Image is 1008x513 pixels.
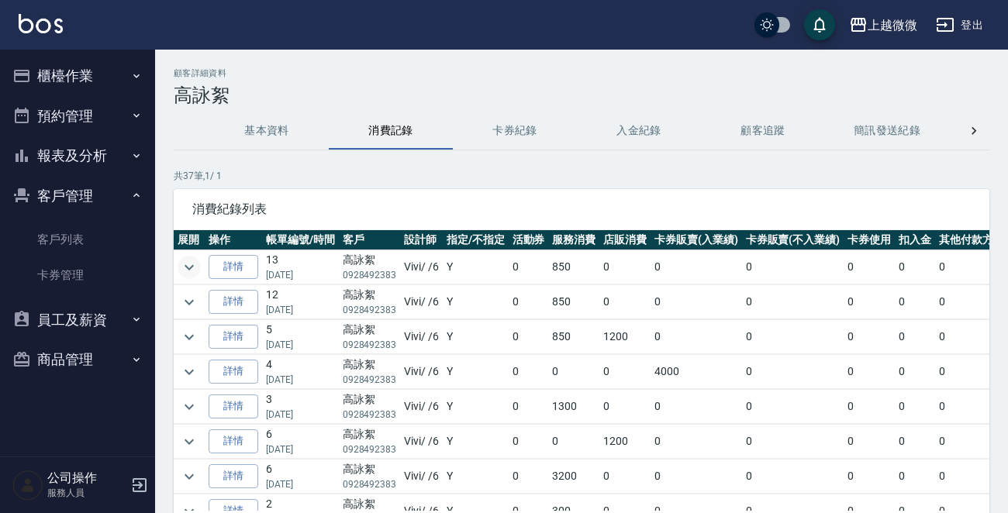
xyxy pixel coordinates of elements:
button: 入金紀錄 [577,112,701,150]
td: 6 [262,460,339,494]
th: 卡券販賣(不入業績) [742,230,844,250]
td: 0 [895,285,935,319]
td: 0 [742,390,844,424]
p: 0928492383 [343,268,397,282]
a: 詳情 [209,464,258,488]
div: 上越微微 [868,15,917,35]
td: 0 [742,285,844,319]
td: 0 [742,425,844,459]
td: 4000 [651,355,742,389]
button: 櫃檯作業 [6,56,149,96]
td: 0 [651,425,742,459]
td: Vivi / /6 [400,320,443,354]
p: 0928492383 [343,408,397,422]
td: 0 [651,285,742,319]
td: 0 [651,250,742,284]
button: expand row [178,256,201,279]
td: 3 [262,390,339,424]
button: 員工及薪資 [6,300,149,340]
th: 卡券販賣(入業績) [651,230,742,250]
a: 詳情 [209,429,258,453]
td: Vivi / /6 [400,250,443,284]
td: 0 [509,320,549,354]
td: 850 [548,320,599,354]
a: 詳情 [209,325,258,349]
td: 0 [844,320,895,354]
th: 設計師 [400,230,443,250]
button: 基本資料 [205,112,329,150]
td: 高詠絮 [339,425,401,459]
button: 上越微微 [843,9,923,41]
p: 服務人員 [47,486,126,500]
td: 0 [895,460,935,494]
th: 指定/不指定 [443,230,509,250]
td: 0 [599,390,651,424]
td: 0 [599,355,651,389]
button: expand row [178,360,201,384]
td: 0 [509,425,549,459]
a: 詳情 [209,394,258,418]
th: 客戶 [339,230,401,250]
button: expand row [178,395,201,418]
td: Y [443,355,509,389]
td: 0 [844,425,895,459]
td: 0 [651,460,742,494]
td: 1200 [599,320,651,354]
th: 操作 [205,230,262,250]
td: 0 [844,250,895,284]
th: 服務消費 [548,230,599,250]
p: 0928492383 [343,373,397,387]
td: 0 [509,460,549,494]
p: 共 37 筆, 1 / 1 [174,169,989,183]
p: 0928492383 [343,338,397,352]
td: 0 [599,285,651,319]
p: [DATE] [266,338,335,352]
p: [DATE] [266,442,335,456]
span: 消費紀錄列表 [192,201,971,217]
th: 帳單編號/時間 [262,230,339,250]
a: 客戶列表 [6,222,149,257]
td: 0 [742,460,844,494]
td: 0 [895,250,935,284]
td: 0 [935,250,1008,284]
td: 0 [509,285,549,319]
h2: 顧客詳細資料 [174,68,989,78]
p: [DATE] [266,408,335,422]
td: 高詠絮 [339,390,401,424]
td: Vivi / /6 [400,460,443,494]
td: Vivi / /6 [400,425,443,459]
p: [DATE] [266,477,335,491]
h3: 高詠絮 [174,84,989,106]
td: 高詠絮 [339,355,401,389]
td: 12 [262,285,339,319]
button: 商品管理 [6,339,149,380]
p: 0928492383 [343,477,397,491]
th: 店販消費 [599,230,651,250]
td: 0 [548,425,599,459]
td: 0 [509,390,549,424]
td: 0 [509,355,549,389]
td: Y [443,320,509,354]
a: 詳情 [209,360,258,384]
td: Y [443,285,509,319]
button: 簡訊發送紀錄 [825,112,949,150]
td: 1200 [599,425,651,459]
p: 0928492383 [343,442,397,456]
a: 詳情 [209,255,258,279]
button: 報表及分析 [6,136,149,176]
td: 850 [548,285,599,319]
button: expand row [178,465,201,488]
td: 4 [262,355,339,389]
td: 0 [651,320,742,354]
button: save [804,9,835,40]
td: Y [443,390,509,424]
td: 0 [651,390,742,424]
td: 0 [844,355,895,389]
th: 活動券 [509,230,549,250]
td: 0 [895,425,935,459]
button: 顧客追蹤 [701,112,825,150]
th: 其他付款方式 [935,230,1008,250]
button: 預約管理 [6,96,149,136]
td: 0 [844,285,895,319]
td: 0 [844,460,895,494]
